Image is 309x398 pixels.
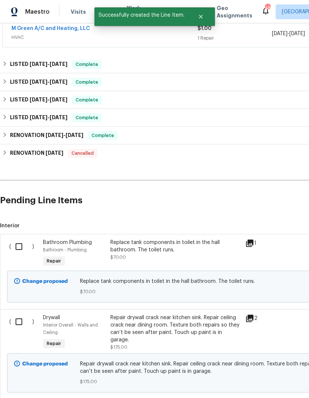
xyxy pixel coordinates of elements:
span: Complete [73,114,101,121]
span: [DATE] [50,61,67,67]
span: Visits [71,8,86,16]
div: ( ) [7,237,41,271]
div: 1 Repair [197,34,272,42]
h6: RENOVATION [10,131,83,140]
span: [DATE] [30,61,47,67]
h6: LISTED [10,78,67,87]
span: Repair [44,340,64,347]
span: Complete [73,78,101,86]
div: Repair drywall crack near kitchen sink. Repair ceiling crack near dining room. Texture both repai... [110,314,241,344]
span: [DATE] [30,97,47,102]
span: [DATE] [50,97,67,102]
b: Change proposed [22,279,68,284]
b: Change proposed [22,361,68,367]
h6: LISTED [10,96,67,104]
div: ( ) [7,312,41,353]
span: Complete [89,132,117,139]
div: 2 [245,314,275,323]
span: Bathroom - Plumbing [43,248,87,252]
span: Interior Overall - Walls and Ceiling [43,323,98,335]
span: [DATE] [30,115,47,120]
span: Bathroom Plumbing [43,240,92,245]
span: [DATE] [289,31,305,36]
button: Close [189,9,213,24]
span: Successfully created the Line Item. [94,7,189,23]
a: M Green A/C and Heating, LLC [11,26,90,31]
span: $175.00 [110,345,127,349]
span: [DATE] [46,150,63,155]
span: - [46,133,83,138]
span: $1.00 [197,26,212,31]
span: [DATE] [50,115,67,120]
span: - [30,79,67,84]
span: Complete [73,96,101,104]
span: [DATE] [50,79,67,84]
span: $70.00 [110,255,126,260]
span: HVAC [11,34,197,41]
div: 1 [245,239,275,248]
h6: RENOVATION [10,149,63,158]
span: Drywall [43,315,60,320]
span: Geo Assignments [217,4,252,19]
span: Complete [73,61,101,68]
div: 48 [265,4,270,12]
div: Replace tank components in toilet in the hall bathroom. The toilet runs. [110,239,241,254]
span: Work Orders [127,4,146,19]
span: [DATE] [272,31,288,36]
h6: LISTED [10,113,67,122]
span: Maestro [25,8,50,16]
span: - [272,30,305,37]
h6: LISTED [10,60,67,69]
span: [DATE] [66,133,83,138]
span: [DATE] [46,133,63,138]
span: - [30,97,67,102]
span: Repair [44,257,64,265]
span: [DATE] [30,79,47,84]
span: - [30,115,67,120]
span: - [30,61,67,67]
span: Cancelled [69,150,97,157]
